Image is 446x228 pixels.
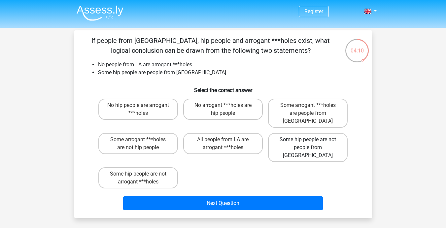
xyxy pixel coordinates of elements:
label: Some hip people are not arrogant ***holes [98,167,178,188]
h6: Select the correct answer [85,82,361,93]
p: If people from [GEOGRAPHIC_DATA], hip people and arrogant ***holes exist, what logical conclusion... [85,36,337,55]
li: Some hip people are people from [GEOGRAPHIC_DATA] [98,69,361,77]
label: Some arrogant ***holes are not hip people [98,133,178,154]
button: Next Question [123,196,323,210]
a: Register [304,8,323,15]
label: Some arrogant ***holes are people from [GEOGRAPHIC_DATA] [268,99,348,128]
label: No hip people are arrogant ***holes [98,99,178,120]
li: No people from LA are arrogant ***holes [98,61,361,69]
img: Assessly [77,5,123,21]
label: No arrogant ***holes are hip people [183,99,263,120]
label: Some hip people are not people from [GEOGRAPHIC_DATA] [268,133,348,162]
label: All people from LA are arrogant ***holes [183,133,263,154]
div: 04:10 [345,38,369,55]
